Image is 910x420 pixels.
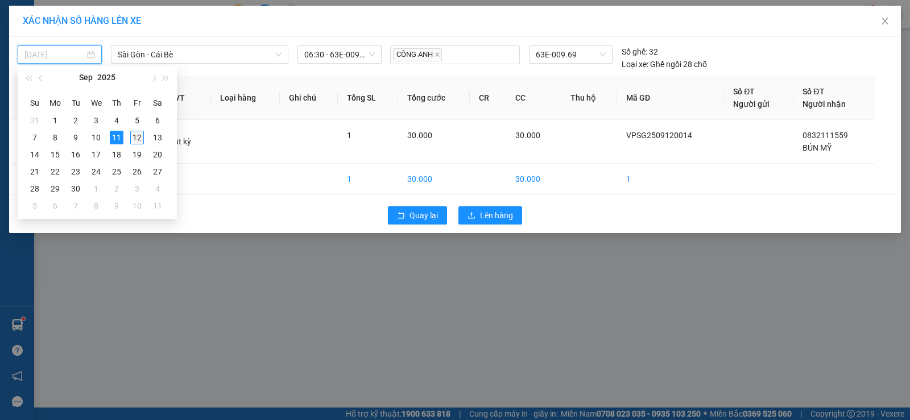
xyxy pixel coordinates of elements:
span: rollback [397,211,405,221]
div: 31 [28,114,42,127]
span: 30.000 [515,131,540,140]
span: Lên hàng [480,209,513,222]
th: Mo [45,94,65,112]
td: 2025-09-04 [106,112,127,129]
div: 10 [89,131,103,144]
th: Thu hộ [561,76,617,120]
div: 6 [48,199,62,213]
td: 2025-10-04 [147,180,168,197]
td: 2025-09-12 [127,129,147,146]
th: Tu [65,94,86,112]
th: Sa [147,94,168,112]
th: CR [470,76,506,120]
div: 14 [28,148,42,161]
td: 2025-09-05 [127,112,147,129]
div: 10 [130,199,144,213]
td: 2025-09-16 [65,146,86,163]
td: 30.000 [398,164,470,195]
div: 29 [48,182,62,196]
th: We [86,94,106,112]
td: 2025-09-14 [24,146,45,163]
div: 24 [89,165,103,178]
div: 9 [110,199,123,213]
div: 27 [151,165,164,178]
span: Loại xe: [622,58,648,70]
span: Sài Gòn - Cái Bè [118,46,282,63]
span: 63E-009.69 [536,46,606,63]
button: uploadLên hàng [458,206,522,224]
button: Sep [79,66,93,89]
div: 19 [130,148,144,161]
span: VPSG2509120014 [626,131,692,140]
td: Bất kỳ [160,120,211,164]
td: 2025-09-21 [24,163,45,180]
div: 11 [110,131,123,144]
div: 21 [28,165,42,178]
div: 7 [28,131,42,144]
div: 3 [130,182,144,196]
td: 2025-10-06 [45,197,65,214]
div: 16 [69,148,82,161]
span: Số ĐT [803,87,824,96]
span: Người nhận [803,99,846,109]
div: 5 [130,114,144,127]
th: Tổng SL [338,76,398,120]
div: 15 [48,148,62,161]
div: 13 [151,131,164,144]
div: 9 [69,131,82,144]
div: 30 [69,182,82,196]
input: 11/09/2025 [24,48,85,61]
td: 2025-09-17 [86,146,106,163]
div: 4 [151,182,164,196]
td: 2025-09-20 [147,146,168,163]
div: 8 [89,199,103,213]
th: Tổng cước [398,76,470,120]
span: BÚN MỸ [803,143,832,152]
div: 28 [28,182,42,196]
span: Số ĐT [733,87,755,96]
button: rollbackQuay lại [388,206,447,224]
td: 2025-09-27 [147,163,168,180]
button: 2025 [97,66,115,89]
span: Người gửi [733,99,770,109]
td: 2025-09-30 [65,180,86,197]
td: 2025-10-01 [86,180,106,197]
td: 2025-09-18 [106,146,127,163]
td: 2025-09-24 [86,163,106,180]
span: Số ghế: [622,45,647,58]
div: 18 [110,148,123,161]
td: 2025-10-10 [127,197,147,214]
button: Close [869,6,901,38]
div: 26 [130,165,144,178]
td: 2025-09-10 [86,129,106,146]
th: Th [106,94,127,112]
td: 2025-09-15 [45,146,65,163]
td: 2025-09-23 [65,163,86,180]
span: upload [468,211,475,221]
td: 2025-09-11 [106,129,127,146]
div: 17 [89,148,103,161]
span: 0832111559 [803,131,848,140]
td: 2025-10-11 [147,197,168,214]
td: 2025-10-02 [106,180,127,197]
div: 25 [110,165,123,178]
div: 1 [89,182,103,196]
td: 2025-09-08 [45,129,65,146]
span: close [435,52,440,57]
div: 12 [130,131,144,144]
div: 23 [69,165,82,178]
div: 5 [28,199,42,213]
td: 2025-09-19 [127,146,147,163]
span: 06:30 - 63E-009.69 [304,46,375,63]
td: 2025-09-26 [127,163,147,180]
td: 2025-10-07 [65,197,86,214]
td: 2025-09-29 [45,180,65,197]
td: 1 [338,164,398,195]
div: 22 [48,165,62,178]
div: 6 [151,114,164,127]
td: 2025-10-08 [86,197,106,214]
td: 2025-08-31 [24,112,45,129]
div: 4 [110,114,123,127]
td: 2025-10-03 [127,180,147,197]
th: Loại hàng [211,76,280,120]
